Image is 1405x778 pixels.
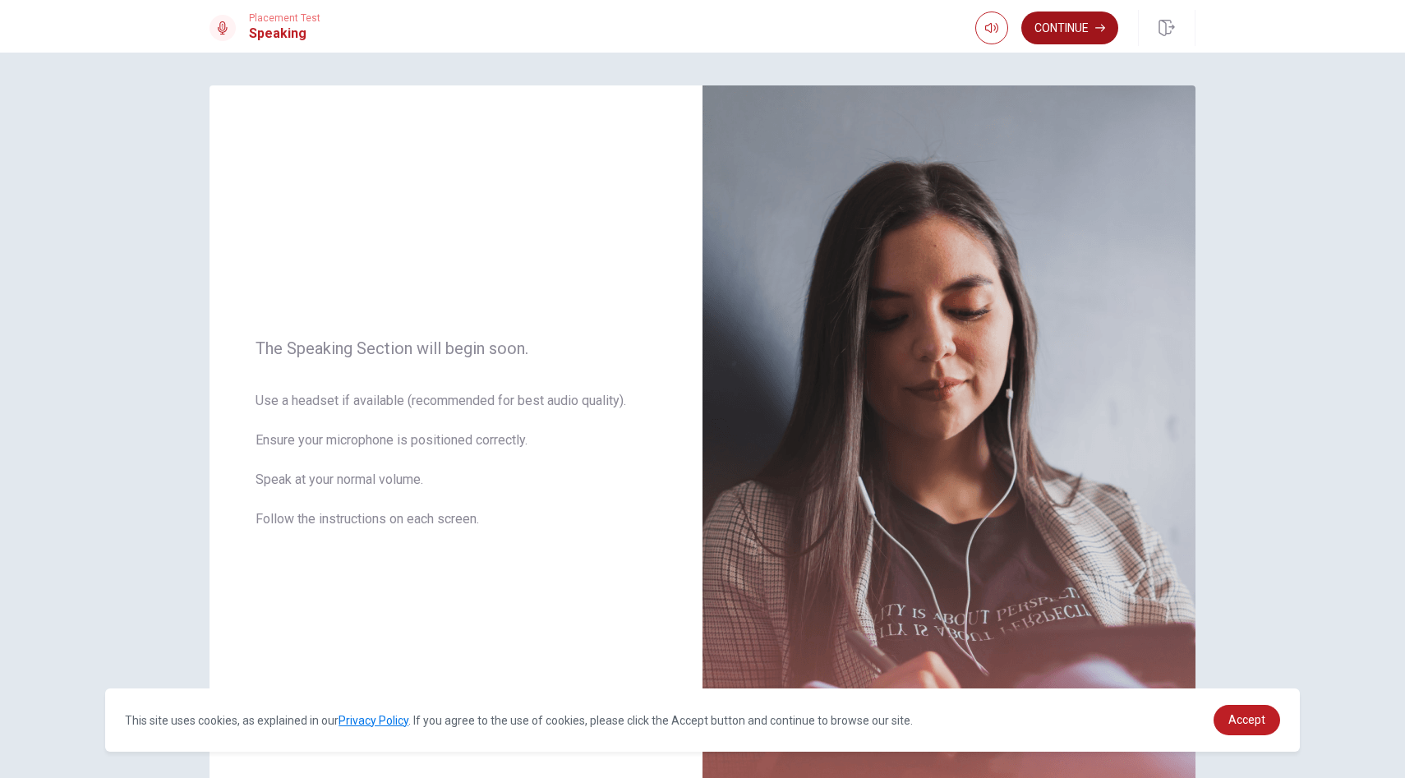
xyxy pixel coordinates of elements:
[249,24,320,44] h1: Speaking
[256,338,656,358] span: The Speaking Section will begin soon.
[105,688,1300,752] div: cookieconsent
[249,12,320,24] span: Placement Test
[1021,12,1118,44] button: Continue
[256,391,656,549] span: Use a headset if available (recommended for best audio quality). Ensure your microphone is positi...
[339,714,408,727] a: Privacy Policy
[1214,705,1280,735] a: dismiss cookie message
[125,714,913,727] span: This site uses cookies, as explained in our . If you agree to the use of cookies, please click th...
[1228,713,1265,726] span: Accept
